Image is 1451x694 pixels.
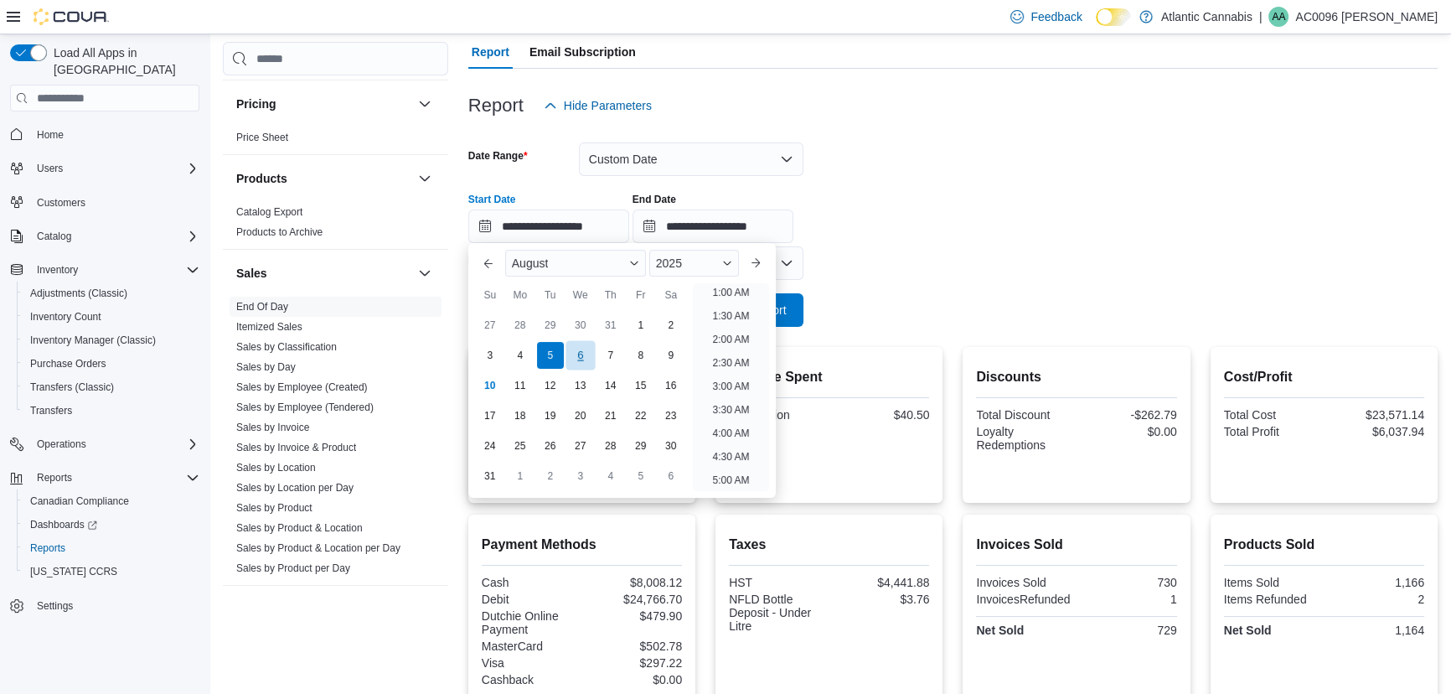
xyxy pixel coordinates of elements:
a: Sales by Employee (Tendered) [236,401,374,413]
div: Tu [537,282,564,308]
div: Pricing [223,127,448,154]
a: Price Sheet [236,132,288,143]
div: Total Cost [1224,408,1321,422]
button: Sales [236,265,411,282]
div: day-14 [597,372,624,399]
span: August [512,256,549,270]
div: day-11 [507,372,534,399]
label: Date Range [468,149,528,163]
div: day-5 [627,463,654,489]
div: day-6 [658,463,684,489]
a: Purchase Orders [23,354,113,374]
div: MasterCard [482,640,579,653]
span: Sales by Location [236,461,316,474]
span: Canadian Compliance [30,495,129,508]
a: Sales by Location per Day [236,482,354,494]
span: Sales by Day [236,360,296,374]
span: Settings [30,595,199,616]
button: Operations [30,434,93,454]
div: $4,441.88 [833,576,930,589]
a: Inventory Manager (Classic) [23,330,163,350]
button: Reports [30,468,79,488]
div: $297.22 [585,656,682,670]
div: Button. Open the year selector. 2025 is currently selected. [649,250,739,277]
div: day-4 [597,463,624,489]
span: Email Subscription [529,35,636,69]
div: Products [223,202,448,249]
a: Customers [30,193,92,213]
div: day-27 [567,432,594,459]
span: Sales by Classification [236,340,337,354]
span: Home [37,128,64,142]
li: 4:30 AM [705,447,756,467]
div: day-12 [537,372,564,399]
div: day-15 [627,372,654,399]
div: day-7 [597,342,624,369]
span: Sales by Product [236,501,312,515]
div: -$262.79 [1080,408,1177,422]
span: End Of Day [236,300,288,313]
button: Products [415,168,435,189]
a: Transfers (Classic) [23,377,121,397]
button: Users [3,157,206,180]
div: NFLD Bottle Deposit - Under Litre [729,593,826,633]
div: day-5 [537,342,564,369]
div: 729 [1080,624,1177,637]
a: Sales by Product & Location per Day [236,542,400,554]
span: Transfers [30,404,72,417]
a: Itemized Sales [236,321,302,333]
span: Reports [23,538,199,558]
div: Items Refunded [1224,593,1321,606]
strong: Net Sold [1224,624,1272,637]
a: Canadian Compliance [23,491,136,511]
nav: Complex example [10,115,199,661]
a: Inventory Count [23,307,108,327]
div: day-3 [567,463,594,489]
div: Loyalty Redemptions [976,425,1073,452]
span: AA [1272,7,1285,27]
h3: Products [236,170,287,187]
button: Pricing [415,94,435,114]
span: Inventory [37,263,78,277]
a: End Of Day [236,301,288,313]
div: Fr [627,282,654,308]
span: Price Sheet [236,131,288,144]
span: 2025 [656,256,682,270]
span: Purchase Orders [30,357,106,370]
span: [US_STATE] CCRS [30,565,117,578]
div: $6,037.94 [1327,425,1424,438]
div: day-3 [477,342,503,369]
div: day-2 [537,463,564,489]
button: Next month [742,250,769,277]
button: Products [236,170,411,187]
span: Users [37,162,63,175]
button: Previous Month [475,250,502,277]
input: Press the down key to open a popover containing a calendar. [633,210,793,243]
a: Settings [30,596,80,616]
div: 1,166 [1327,576,1424,589]
button: Inventory Manager (Classic) [17,329,206,352]
div: day-6 [565,341,595,370]
span: Dashboards [23,515,199,535]
button: Reports [17,536,206,560]
button: Transfers (Classic) [17,375,206,399]
h2: Payment Methods [482,535,682,555]
button: Inventory [3,258,206,282]
span: Transfers (Classic) [30,381,114,394]
button: Custom Date [579,142,803,176]
div: day-23 [658,402,684,429]
input: Press the down key to enter a popover containing a calendar. Press the escape key to close the po... [468,210,629,243]
a: Dashboards [17,513,206,536]
span: Sales by Product per Day [236,562,350,575]
a: Sales by Product & Location [236,522,363,534]
div: 1 [1080,593,1177,606]
span: Sales by Employee (Created) [236,381,368,394]
input: Dark Mode [1096,8,1131,26]
div: Sales [223,297,448,585]
div: day-28 [597,432,624,459]
span: Sales by Product & Location [236,521,363,535]
button: Settings [3,593,206,618]
div: Mo [507,282,534,308]
li: 3:00 AM [705,376,756,396]
span: Reports [30,468,199,488]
